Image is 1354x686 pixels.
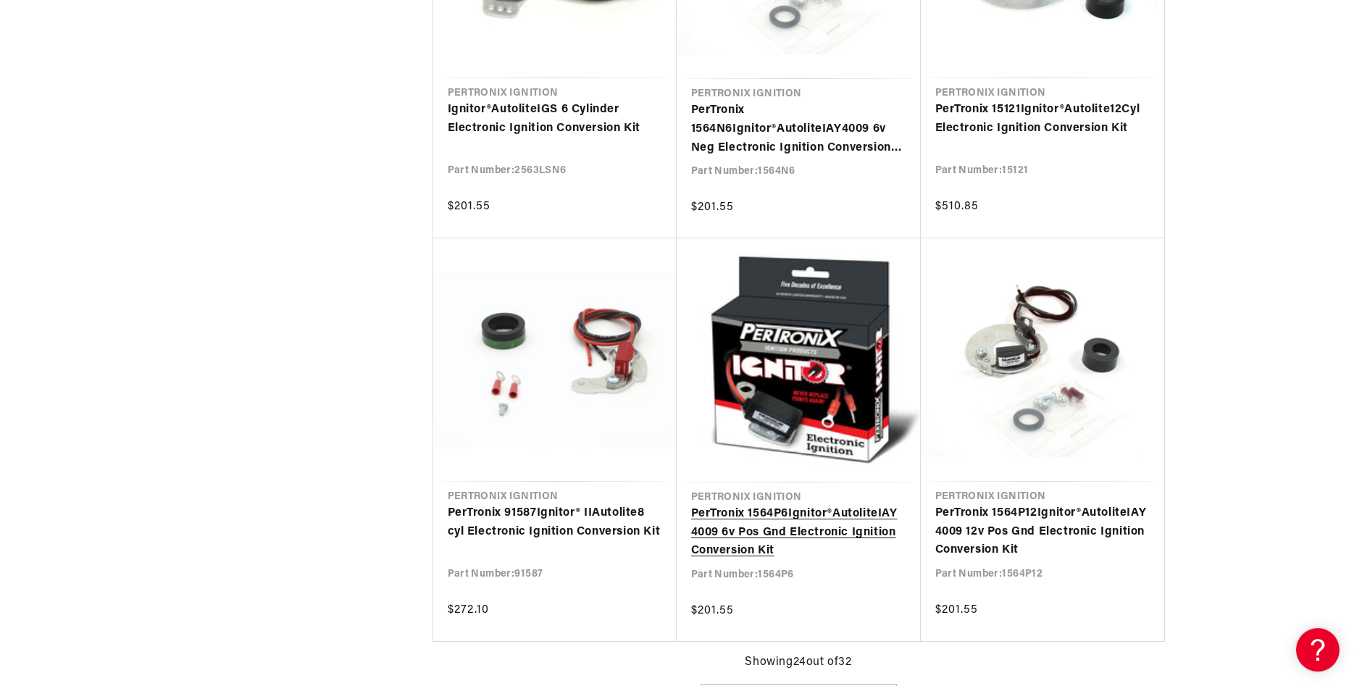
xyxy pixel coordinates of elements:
[691,505,906,561] a: PerTronix 1564P6Ignitor®AutoliteIAY 4009 6v Pos Gnd Electronic Ignition Conversion Kit
[448,504,662,541] a: PerTronix 91587Ignitor® IIAutolite8 cyl Electronic Ignition Conversion Kit
[935,504,1150,560] a: PerTronix 1564P12Ignitor®AutoliteIAY 4009 12v Pos Gnd Electronic Ignition Conversion Kit
[935,101,1150,138] a: PerTronix 15121Ignitor®Autolite12Cyl Electronic Ignition Conversion Kit
[691,101,906,157] a: PerTronix 1564N6Ignitor®AutoliteIAY4009 6v Neg Electronic Ignition Conversion Kit
[745,653,851,672] span: Showing 24 out of 32
[448,101,662,138] a: Ignitor®AutoliteIGS 6 Cylinder Electronic Ignition Conversion Kit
